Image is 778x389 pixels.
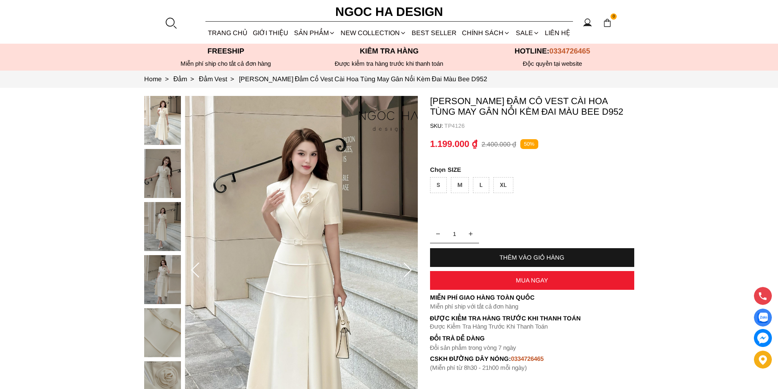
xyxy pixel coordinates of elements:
div: Chính sách [459,22,513,44]
div: XL [493,177,513,193]
font: 0334726465 [511,355,544,362]
div: L [473,177,489,193]
p: [PERSON_NAME] Đầm Cổ Vest Cài Hoa Tùng May Gân Nổi Kèm Đai Màu Bee D952 [430,96,634,117]
img: Display image [758,313,768,323]
h6: Đổi trả dễ dàng [430,335,634,342]
a: Link to Đầm [174,76,199,82]
img: img-CART-ICON-ksit0nf1 [603,18,612,27]
p: 1.199.000 ₫ [430,139,477,149]
div: M [451,177,469,193]
a: SALE [513,22,542,44]
a: Ngoc Ha Design [328,2,450,22]
div: THÊM VÀO GIỎ HÀNG [430,254,634,261]
a: Link to Đầm Vest [199,76,239,82]
a: BEST SELLER [409,22,459,44]
img: Louisa Dress_ Đầm Cổ Vest Cài Hoa Tùng May Gân Nổi Kèm Đai Màu Bee D952_mini_2 [144,202,181,251]
span: > [227,76,237,82]
span: > [162,76,172,82]
font: Miễn phí ship với tất cả đơn hàng [430,303,518,310]
h6: Độc quyền tại website [471,60,634,67]
a: TRANG CHỦ [205,22,250,44]
div: Miễn phí ship cho tất cả đơn hàng [144,60,308,67]
div: S [430,177,447,193]
a: Display image [754,309,772,327]
p: 2.400.000 ₫ [482,140,516,148]
img: Louisa Dress_ Đầm Cổ Vest Cài Hoa Tùng May Gân Nổi Kèm Đai Màu Bee D952_mini_1 [144,149,181,198]
a: LIÊN HỆ [542,22,573,44]
a: Link to Home [144,76,174,82]
font: Kiểm tra hàng [360,47,419,55]
a: NEW COLLECTION [338,22,409,44]
a: GIỚI THIỆU [250,22,291,44]
div: SẢN PHẨM [291,22,338,44]
p: Được kiểm tra hàng trước khi thanh toán [308,60,471,67]
span: 0 [611,13,617,20]
input: Quantity input [430,226,479,242]
p: Hotline: [471,47,634,56]
font: Đổi sản phẩm trong vòng 7 ngày [430,344,517,351]
p: Freeship [144,47,308,56]
a: messenger [754,329,772,347]
p: TP4126 [444,122,634,129]
font: (Miễn phí từ 8h30 - 21h00 mỗi ngày) [430,364,527,371]
img: Louisa Dress_ Đầm Cổ Vest Cài Hoa Tùng May Gân Nổi Kèm Đai Màu Bee D952_mini_4 [144,308,181,357]
div: MUA NGAY [430,277,634,284]
a: Link to Louisa Dress_ Đầm Cổ Vest Cài Hoa Tùng May Gân Nổi Kèm Đai Màu Bee D952 [239,76,487,82]
img: Louisa Dress_ Đầm Cổ Vest Cài Hoa Tùng May Gân Nổi Kèm Đai Màu Bee D952_mini_0 [144,96,181,145]
h6: SKU: [430,122,444,129]
p: SIZE [430,166,634,173]
p: Được Kiểm Tra Hàng Trước Khi Thanh Toán [430,315,634,322]
span: > [187,76,197,82]
font: Miễn phí giao hàng toàn quốc [430,294,535,301]
p: 50% [520,139,538,149]
img: Louisa Dress_ Đầm Cổ Vest Cài Hoa Tùng May Gân Nổi Kèm Đai Màu Bee D952_mini_3 [144,255,181,304]
p: Được Kiểm Tra Hàng Trước Khi Thanh Toán [430,323,634,330]
font: cskh đường dây nóng: [430,355,511,362]
span: 0334726465 [549,47,590,55]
